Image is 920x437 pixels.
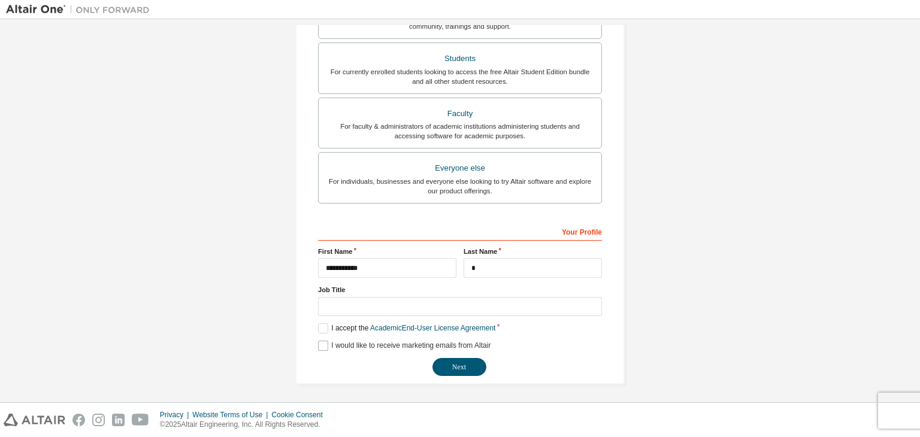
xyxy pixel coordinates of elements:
[6,4,156,16] img: Altair One
[72,414,85,426] img: facebook.svg
[464,247,602,256] label: Last Name
[92,414,105,426] img: instagram.svg
[160,420,330,430] p: © 2025 Altair Engineering, Inc. All Rights Reserved.
[326,122,594,141] div: For faculty & administrators of academic institutions administering students and accessing softwa...
[326,67,594,86] div: For currently enrolled students looking to access the free Altair Student Edition bundle and all ...
[192,410,271,420] div: Website Terms of Use
[326,105,594,122] div: Faculty
[432,358,486,376] button: Next
[326,177,594,196] div: For individuals, businesses and everyone else looking to try Altair software and explore our prod...
[160,410,192,420] div: Privacy
[318,247,456,256] label: First Name
[318,341,491,351] label: I would like to receive marketing emails from Altair
[4,414,65,426] img: altair_logo.svg
[318,285,602,295] label: Job Title
[318,221,602,241] div: Your Profile
[326,160,594,177] div: Everyone else
[271,410,329,420] div: Cookie Consent
[370,324,495,332] a: Academic End-User License Agreement
[326,50,594,67] div: Students
[132,414,149,426] img: youtube.svg
[318,323,495,333] label: I accept the
[112,414,125,426] img: linkedin.svg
